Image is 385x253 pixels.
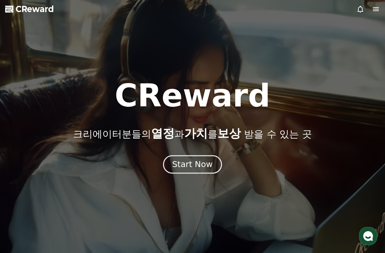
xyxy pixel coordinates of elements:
[164,162,221,168] a: Start Now
[20,209,24,214] span: 홈
[73,127,312,140] p: 크리에이터분들의 과 를 받을 수 있는 곳
[2,199,43,215] a: 홈
[115,80,270,111] h1: CReward
[100,209,108,214] span: 설정
[172,159,212,170] div: Start Now
[84,199,125,215] a: 설정
[59,209,67,214] span: 대화
[151,127,174,140] span: 열정
[5,4,54,14] a: CReward
[163,155,222,174] button: Start Now
[43,199,84,215] a: 대화
[16,4,54,14] span: CReward
[217,127,241,140] span: 보상
[184,127,208,140] span: 가치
